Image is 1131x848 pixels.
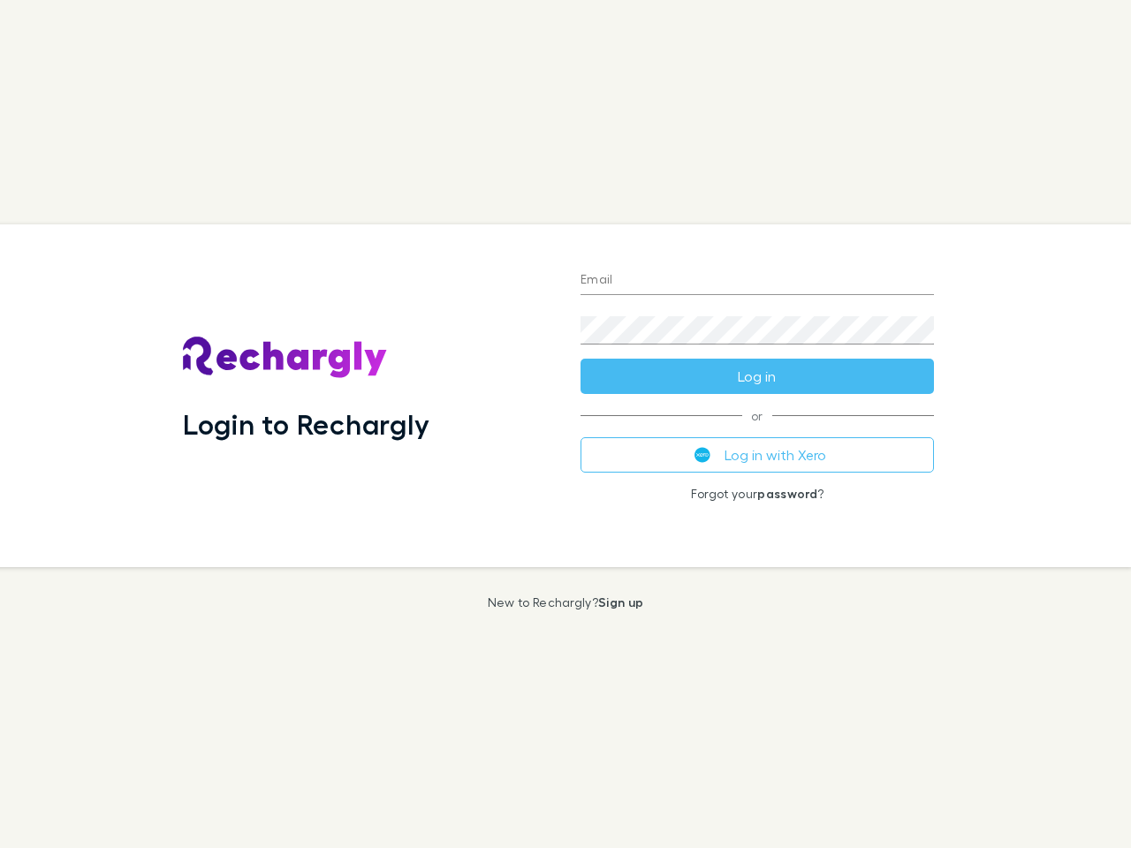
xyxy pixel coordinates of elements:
img: Xero's logo [695,447,710,463]
button: Log in [581,359,934,394]
p: New to Rechargly? [488,595,644,609]
button: Log in with Xero [581,437,934,473]
h1: Login to Rechargly [183,407,429,441]
a: Sign up [598,594,643,609]
a: password [757,486,817,501]
p: Forgot your ? [581,487,934,501]
span: or [581,415,934,416]
img: Rechargly's Logo [183,337,388,379]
